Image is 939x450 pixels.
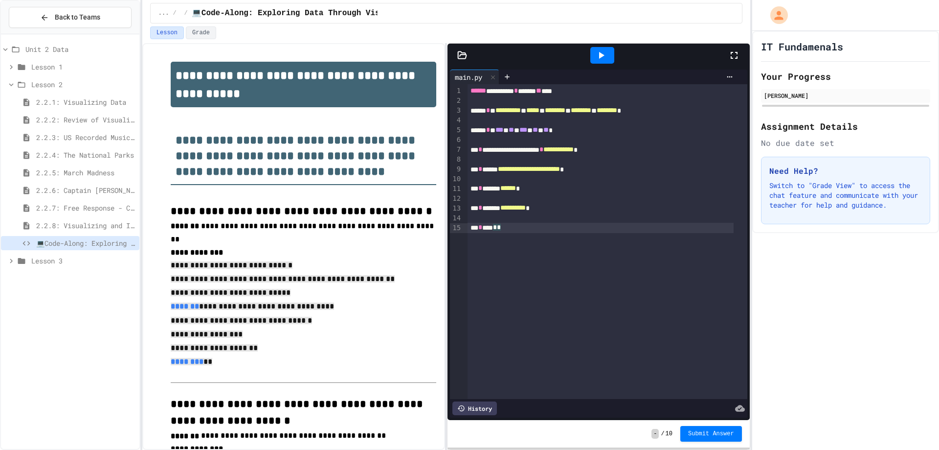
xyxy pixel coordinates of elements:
[31,256,135,266] span: Lesson 3
[36,203,135,213] span: 2.2.7: Free Response - Choosing a Visualization
[36,167,135,178] span: 2.2.5: March Madness
[651,429,659,439] span: -
[184,9,188,17] span: /
[761,70,930,83] h2: Your Progress
[450,194,462,204] div: 12
[666,430,672,438] span: 10
[661,430,664,438] span: /
[36,185,135,195] span: 2.2.6: Captain [PERSON_NAME]
[36,150,135,160] span: 2.2.4: The National Parks
[761,137,930,149] div: No due date set
[450,116,462,125] div: 4
[450,106,462,116] div: 3
[186,26,216,39] button: Grade
[31,62,135,72] span: Lesson 1
[769,181,922,210] p: Switch to "Grade View" to access the chat feature and communicate with your teacher for help and ...
[450,96,462,106] div: 2
[36,97,135,107] span: 2.2.1: Visualizing Data
[36,115,135,125] span: 2.2.2: Review of Visualizing Data
[55,12,100,23] span: Back to Teams
[450,174,462,184] div: 10
[450,204,462,213] div: 13
[760,4,790,26] div: My Account
[688,430,734,438] span: Submit Answer
[450,72,487,82] div: main.py
[450,86,462,96] div: 1
[680,426,742,442] button: Submit Answer
[764,91,927,100] div: [PERSON_NAME]
[450,184,462,194] div: 11
[450,135,462,145] div: 6
[450,223,462,233] div: 15
[450,213,462,223] div: 14
[31,79,135,90] span: Lesson 2
[192,7,427,19] span: 💻Code-Along: Exploring Data Through Visualization
[761,40,843,53] h1: IT Fundamenals
[450,125,462,135] div: 5
[452,402,497,415] div: History
[173,9,176,17] span: /
[769,165,922,177] h3: Need Help?
[450,70,499,84] div: main.py
[36,238,135,248] span: 💻Code-Along: Exploring Data Through Visualization
[36,220,135,231] span: 2.2.8: Visualizing and Interpreting Data Quiz
[150,26,184,39] button: Lesson
[761,119,930,133] h2: Assignment Details
[450,165,462,174] div: 9
[9,7,132,28] button: Back to Teams
[158,9,169,17] span: ...
[450,145,462,155] div: 7
[36,132,135,142] span: 2.2.3: US Recorded Music Revenue
[450,155,462,165] div: 8
[25,44,135,54] span: Unit 2 Data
